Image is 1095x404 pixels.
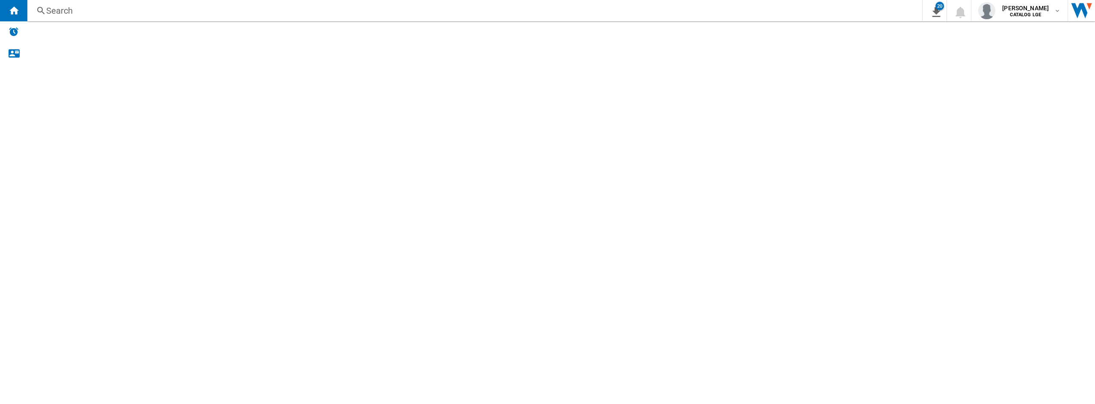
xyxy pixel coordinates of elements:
img: alerts-logo.svg [9,27,19,37]
div: Search [46,5,900,17]
div: 20 [935,2,944,10]
img: profile.jpg [978,2,995,19]
b: CATALOG LGE [1010,12,1041,18]
span: [PERSON_NAME] [1002,4,1049,12]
